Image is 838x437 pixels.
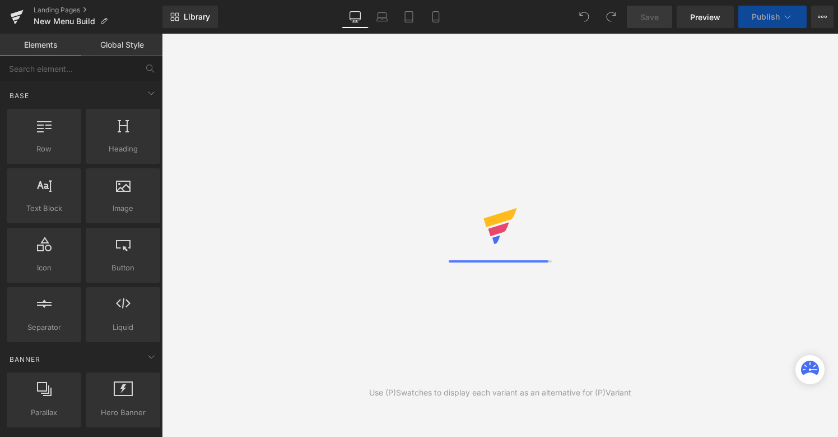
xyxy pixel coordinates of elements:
span: New Menu Build [34,17,95,26]
span: Save [640,11,659,23]
span: Library [184,12,210,22]
a: Desktop [342,6,369,28]
span: Image [89,203,157,214]
span: Row [10,143,78,155]
a: Global Style [81,34,162,56]
span: Text Block [10,203,78,214]
span: Preview [690,11,720,23]
a: Tablet [395,6,422,28]
button: Redo [600,6,622,28]
span: Base [8,90,30,101]
span: Button [89,262,157,274]
a: Preview [677,6,734,28]
a: Laptop [369,6,395,28]
span: Separator [10,321,78,333]
span: Heading [89,143,157,155]
a: New Library [162,6,218,28]
span: Parallax [10,407,78,418]
span: Publish [752,12,780,21]
span: Hero Banner [89,407,157,418]
a: Landing Pages [34,6,162,15]
span: Liquid [89,321,157,333]
button: More [811,6,834,28]
span: Banner [8,354,41,365]
button: Undo [573,6,595,28]
button: Publish [738,6,807,28]
a: Mobile [422,6,449,28]
span: Icon [10,262,78,274]
div: Use (P)Swatches to display each variant as an alternative for (P)Variant [369,387,631,399]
